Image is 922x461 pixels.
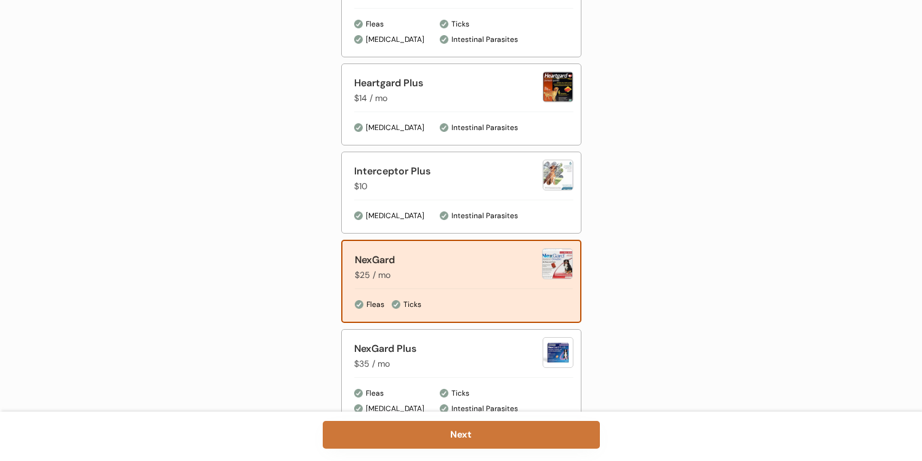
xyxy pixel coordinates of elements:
[366,300,385,310] div: Fleas
[403,300,421,310] div: Ticks
[366,19,384,30] div: Fleas
[354,341,543,356] div: NexGard Plus
[451,211,518,221] div: Intestinal Parasites
[366,211,434,221] div: [MEDICAL_DATA]
[366,35,434,45] div: [MEDICAL_DATA]
[354,164,543,179] div: Interceptor Plus
[451,404,518,414] div: Intestinal Parasites
[354,76,543,91] div: Heartgard Plus
[354,92,387,105] div: $14 / mo
[323,421,600,449] button: Next
[366,123,434,133] div: [MEDICAL_DATA]
[451,35,518,45] div: Intestinal Parasites
[451,388,469,399] div: Ticks
[354,180,385,193] div: $10
[366,388,384,399] div: Fleas
[355,269,390,282] div: $25 / mo
[354,357,390,370] div: $35 / mo
[451,19,469,30] div: Ticks
[366,404,434,414] div: [MEDICAL_DATA]
[355,253,542,267] div: NexGard
[451,123,518,133] div: Intestinal Parasites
